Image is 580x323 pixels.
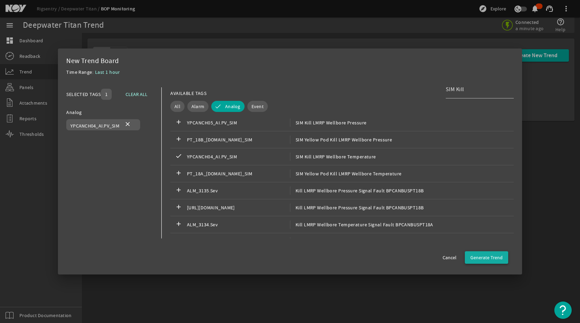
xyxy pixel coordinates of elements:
[70,123,119,129] span: YPCANCH04_AI.PV_SIM
[437,251,462,264] button: Cancel
[290,237,433,246] span: Kill LMRP Wellbore Temperature Signal Fault BPCANBUSPT18A
[290,169,402,178] span: SIM Yellow Pod Kill LMRP Wellbore Temperature
[251,103,264,110] span: Event
[174,203,183,212] mat-icon: add
[187,152,290,161] span: YPCANCH04_AI.PV_SIM
[290,119,367,127] span: SIM Kill LMRP Wellbore Pressure
[174,103,180,110] span: All
[470,254,503,261] span: Generate Trend
[174,136,183,144] mat-icon: add
[187,186,290,195] span: ALM_3135.Sev
[290,186,424,195] span: Kill LMRP Wellbore Pressure Signal Fault BPCANBUSPT18B
[66,57,514,65] div: New Trend Board
[66,68,95,80] div: Time Range:
[187,237,290,246] span: [URL][DOMAIN_NAME]
[174,220,183,229] mat-icon: add
[225,103,240,110] span: Analog
[174,119,183,127] mat-icon: add
[290,152,376,161] span: SIM Kill LMRP Wellbore Temperature
[66,108,153,116] div: Analog
[187,119,290,127] span: YPCANCH05_AI.PV_SIM
[123,121,132,129] mat-icon: close
[187,136,290,144] span: PT_18B_[DOMAIN_NAME]_SIM
[465,251,508,264] button: Generate Trend
[174,186,183,195] mat-icon: add
[95,69,120,75] span: Last 1 hour
[174,237,183,246] mat-icon: add
[187,169,290,178] span: PT_18A_[DOMAIN_NAME]_SIM
[554,302,572,319] button: Open Resource Center
[187,220,290,229] span: ALM_3134.Sev
[105,91,108,98] span: 1
[443,254,457,261] span: Cancel
[66,90,101,98] div: SELECTED TAGS
[290,220,433,229] span: Kill LMRP Wellbore Temperature Signal Fault BPCANBUSPT18A
[191,103,204,110] span: Alarm
[174,152,183,161] mat-icon: check
[120,88,153,101] button: CLEAR ALL
[170,89,206,97] div: AVAILABLE TAGS
[290,136,392,144] span: SIM Yellow Pod Kill LMRP Wellbore Pressure
[126,90,147,98] span: CLEAR ALL
[446,85,508,94] input: Search Tag Names
[187,203,290,212] span: [URL][DOMAIN_NAME]
[174,169,183,178] mat-icon: add
[290,203,424,212] span: Kill LMRP Wellbore Pressure Signal Fault BPCANBUSPT18B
